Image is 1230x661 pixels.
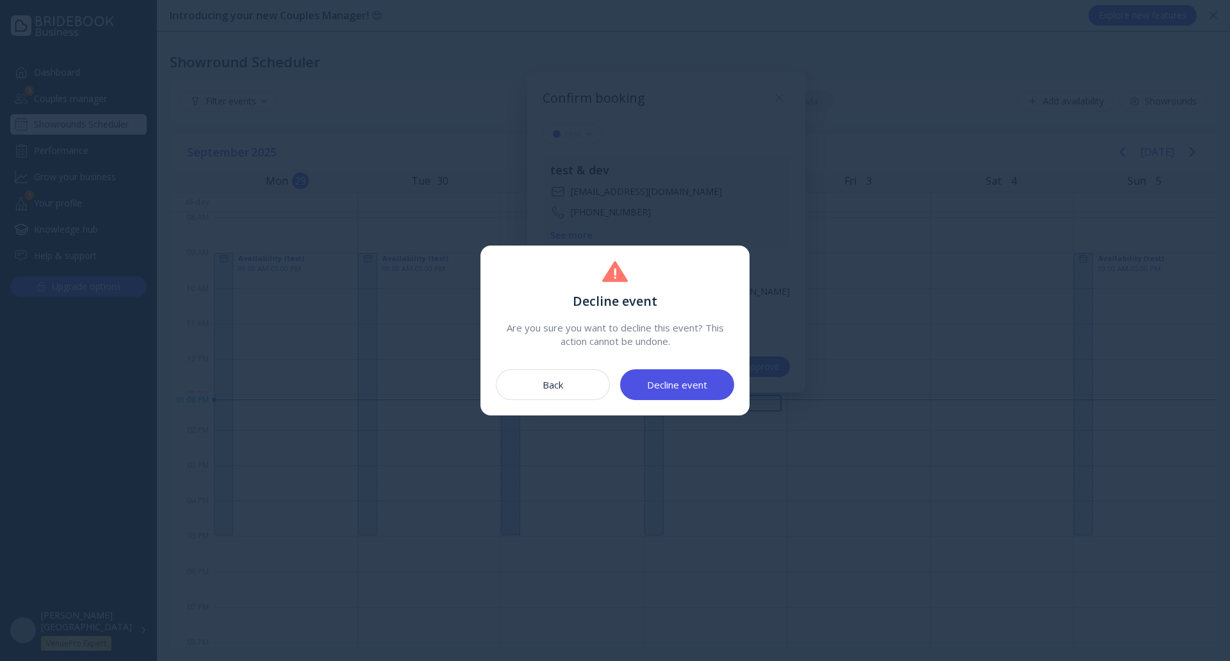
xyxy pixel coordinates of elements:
[496,369,610,400] button: Back
[543,380,563,390] div: Back
[496,321,734,349] div: Are you sure you want to decline this event? This action cannot be undone.
[647,380,707,390] div: Decline event
[496,292,734,311] div: Decline event
[620,369,734,400] button: Decline event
